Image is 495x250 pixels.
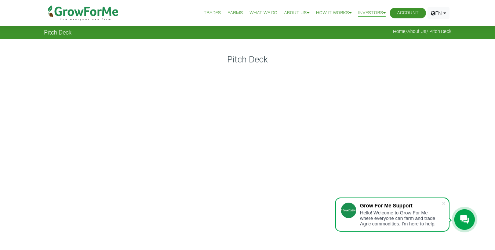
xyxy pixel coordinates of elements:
[360,210,441,227] div: Hello! Welcome to Grow For Me where everyone can farm and trade Agric commodities. I'm here to help.
[284,9,309,17] a: About Us
[228,9,243,17] a: Farms
[360,203,441,209] div: Grow For Me Support
[204,9,221,17] a: Trades
[44,54,451,65] h4: Pitch Deck
[393,29,451,34] span: / / Pitch Deck
[250,9,277,17] a: What We Do
[44,29,72,36] span: Pitch Deck
[397,9,419,17] a: Account
[358,9,386,17] a: Investors
[427,7,449,19] a: EN
[407,28,426,34] a: About Us
[316,9,352,17] a: How it Works
[393,28,405,34] a: Home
